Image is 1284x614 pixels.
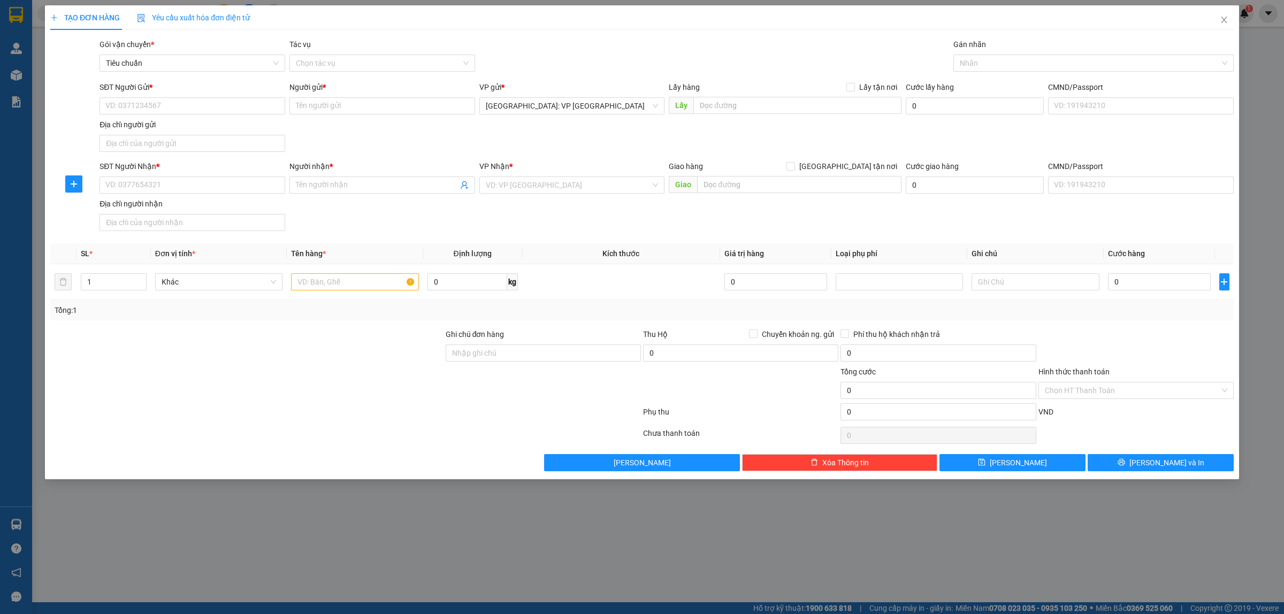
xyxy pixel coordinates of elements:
[289,81,475,93] div: Người gửi
[134,274,146,282] span: Increase Value
[1219,273,1229,290] button: plus
[697,176,901,193] input: Dọc đường
[1129,457,1204,469] span: [PERSON_NAME] và In
[81,249,89,258] span: SL
[1220,16,1228,24] span: close
[66,180,82,188] span: plus
[840,367,876,376] span: Tổng cước
[1048,81,1234,93] div: CMND/Passport
[50,14,58,21] span: plus
[55,304,495,316] div: Tổng: 1
[65,175,82,193] button: plus
[990,457,1047,469] span: [PERSON_NAME]
[100,135,285,152] input: Địa chỉ của người gửi
[291,273,418,290] input: VD: Bàn, Ghế
[1209,5,1239,35] button: Close
[100,81,285,93] div: SĐT Người Gửi
[291,249,326,258] span: Tên hàng
[669,176,697,193] span: Giao
[642,427,839,446] div: Chưa thanh toán
[1118,458,1125,467] span: printer
[849,328,944,340] span: Phí thu hộ khách nhận trả
[137,14,146,22] img: icon
[100,198,285,210] div: Địa chỉ người nhận
[134,282,146,290] span: Decrease Value
[1048,160,1234,172] div: CMND/Passport
[454,249,492,258] span: Định lượng
[953,40,986,49] label: Gán nhãn
[100,40,154,49] span: Gói vận chuyển
[906,83,954,91] label: Cước lấy hàng
[831,243,967,264] th: Loại phụ phí
[162,274,276,290] span: Khác
[100,160,285,172] div: SĐT Người Nhận
[758,328,838,340] span: Chuyển khoản ng. gửi
[479,162,509,171] span: VP Nhận
[100,119,285,131] div: Địa chỉ người gửi
[479,81,665,93] div: VP gửi
[289,40,311,49] label: Tác vụ
[1108,249,1145,258] span: Cước hàng
[1038,367,1110,376] label: Hình thức thanh toán
[507,273,518,290] span: kg
[742,454,937,471] button: deleteXóa Thông tin
[1038,408,1053,416] span: VND
[906,162,959,171] label: Cước giao hàng
[100,214,285,231] input: Địa chỉ của người nhận
[55,273,72,290] button: delete
[693,97,901,114] input: Dọc đường
[967,243,1103,264] th: Ghi chú
[1088,454,1234,471] button: printer[PERSON_NAME] và In
[460,181,469,189] span: user-add
[137,283,144,289] span: down
[724,273,827,290] input: 0
[50,13,120,22] span: TẠO ĐƠN HÀNG
[939,454,1086,471] button: save[PERSON_NAME]
[669,162,703,171] span: Giao hàng
[486,98,659,114] span: Hà Nội: VP Long Biên
[106,55,279,71] span: Tiêu chuẩn
[602,249,639,258] span: Kích thước
[642,406,839,425] div: Phụ thu
[544,454,739,471] button: [PERSON_NAME]
[446,330,505,339] label: Ghi chú đơn hàng
[978,458,985,467] span: save
[972,273,1099,290] input: Ghi Chú
[811,458,818,467] span: delete
[822,457,869,469] span: Xóa Thông tin
[137,13,250,22] span: Yêu cầu xuất hóa đơn điện tử
[643,330,668,339] span: Thu Hộ
[669,83,700,91] span: Lấy hàng
[855,81,901,93] span: Lấy tận nơi
[906,97,1044,114] input: Cước lấy hàng
[614,457,671,469] span: [PERSON_NAME]
[724,249,764,258] span: Giá trị hàng
[906,176,1044,194] input: Cước giao hàng
[795,160,901,172] span: [GEOGRAPHIC_DATA] tận nơi
[289,160,475,172] div: Người nhận
[137,275,144,282] span: up
[155,249,195,258] span: Đơn vị tính
[446,344,641,362] input: Ghi chú đơn hàng
[669,97,693,114] span: Lấy
[1220,278,1229,286] span: plus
